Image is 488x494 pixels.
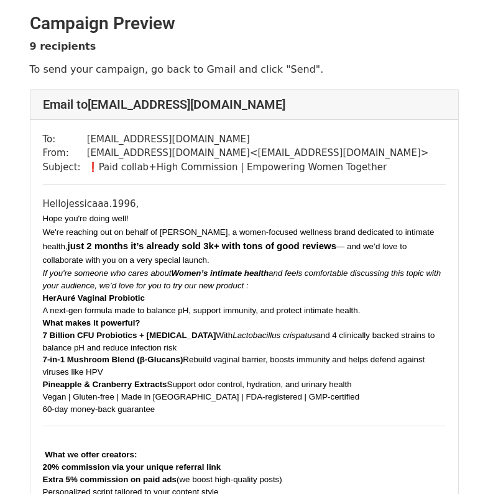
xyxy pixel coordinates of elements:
h2: Campaign Preview [30,13,459,34]
b: What makes it powerful? [43,318,140,327]
b: 7 Billion CFU Probiotics + [MEDICAL_DATA] [43,331,216,340]
b: Extra 5% commission on paid ads [43,475,177,484]
td: ❗️Paid collab+High Commission | Empowering Women Together [87,160,429,175]
b: Pineapple & Cranberry Extracts [43,380,167,389]
div: jessicaaa.1996 [43,197,446,211]
h4: Email to [EMAIL_ADDRESS][DOMAIN_NAME] [43,97,446,112]
b: just 2 months it’s already sold 3k+ with tons of good reviews [68,240,336,251]
b: What we offer creators: [45,450,137,459]
td: Subject: [43,160,87,175]
b: 20% commission via your unique referral link [43,462,221,472]
b: HerAuré Vaginal Probiotic [43,293,145,303]
p: To send your campaign, go back to Gmail and click "Send". [30,63,459,76]
i: and feels comfortable discussing this topic with your audience, we’d love for you to try our new ... [43,268,441,290]
div: With and 4 clinically backed strains to balance pH and reduce infection risk [43,329,446,354]
b: 7-in-1 Mushroom Blend (β-Glucans) [43,355,183,364]
div: A next-gen formula made to balance pH, support immunity, and protect intimate health. [43,304,446,317]
div: (we boost high-quality posts) [43,473,446,486]
span: , [136,198,139,209]
div: Rebuild vaginal barrier, boosts immunity and helps defend against viruses like HPV [43,354,446,378]
td: [EMAIL_ADDRESS][DOMAIN_NAME] < [EMAIL_ADDRESS][DOMAIN_NAME] > [87,146,429,160]
div: 60-day money-back guarantee [43,403,446,416]
td: To: [43,132,87,147]
span: Hope you're doing well! [43,214,129,223]
div: Vegan | Gluten-free | Made in [GEOGRAPHIC_DATA] | FDA-registered | GMP-certified [43,391,446,403]
i: If you're someone who cares about [43,268,172,278]
span: Hello [43,198,67,209]
i: Lactobacillus crispatus [232,331,316,340]
font: We're reaching out on behalf of [PERSON_NAME], a women-focused wellness brand dedicated to intima... [43,227,435,251]
div: Support odor control, hydration, and urinary health [43,378,446,391]
strong: 9 recipients [30,40,96,52]
b: Women’s intimate health [172,268,269,278]
td: From: [43,146,87,160]
td: [EMAIL_ADDRESS][DOMAIN_NAME] [87,132,429,147]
